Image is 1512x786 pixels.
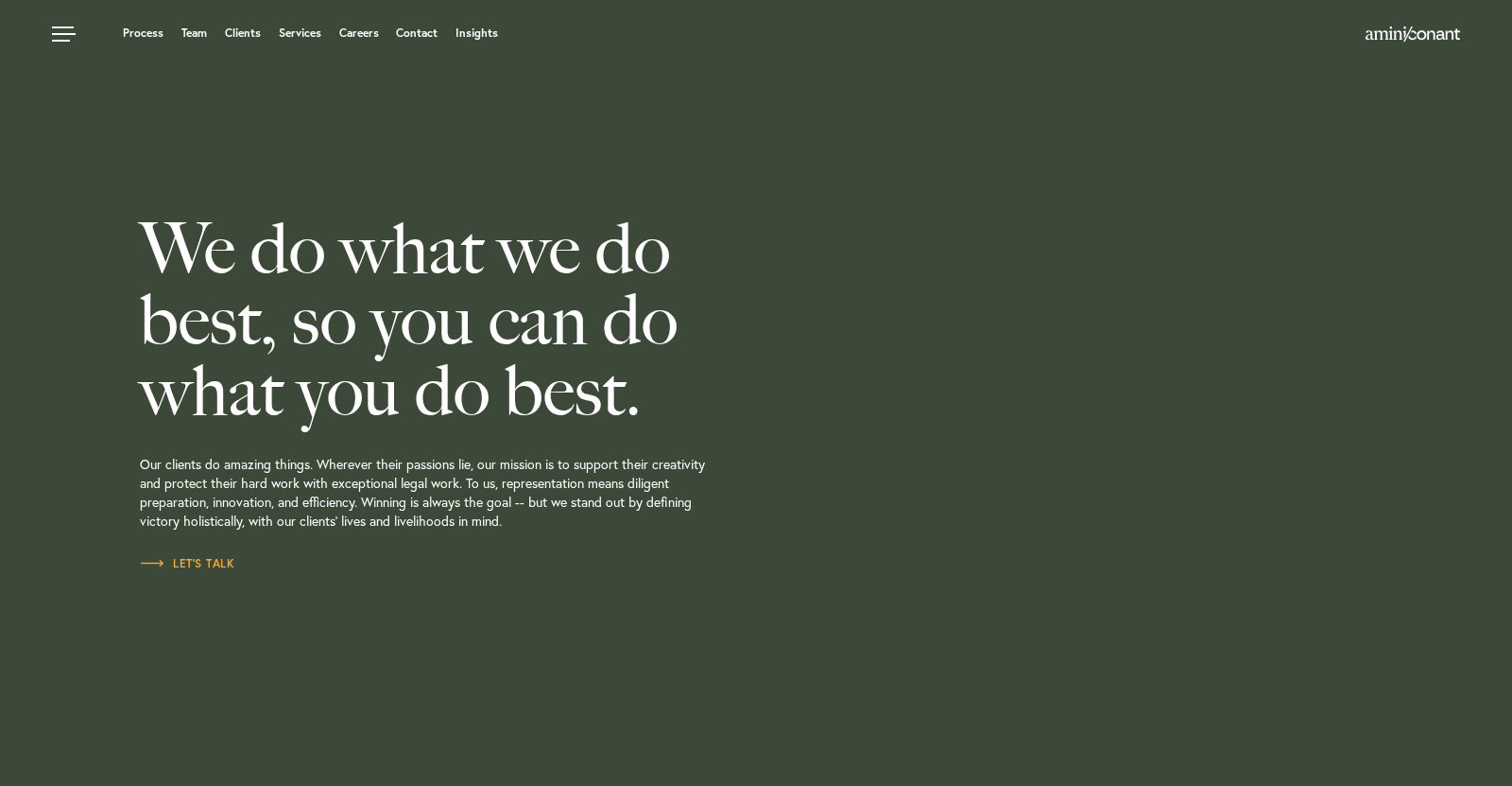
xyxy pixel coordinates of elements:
img: Amini & Conant [1366,26,1460,42]
a: Careers [339,27,379,39]
a: Insights [455,27,498,39]
a: Clients [225,27,261,39]
a: Let’s Talk [140,554,234,573]
a: Team [181,27,207,39]
a: Contact [396,27,438,39]
p: Our clients do amazing things. Wherever their passions lie, our mission is to support their creat... [140,427,868,554]
a: Services [279,27,321,39]
a: Process [123,27,163,39]
span: Let’s Talk [140,558,234,569]
h2: We do what we do best, so you can do what you do best. [140,214,868,427]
